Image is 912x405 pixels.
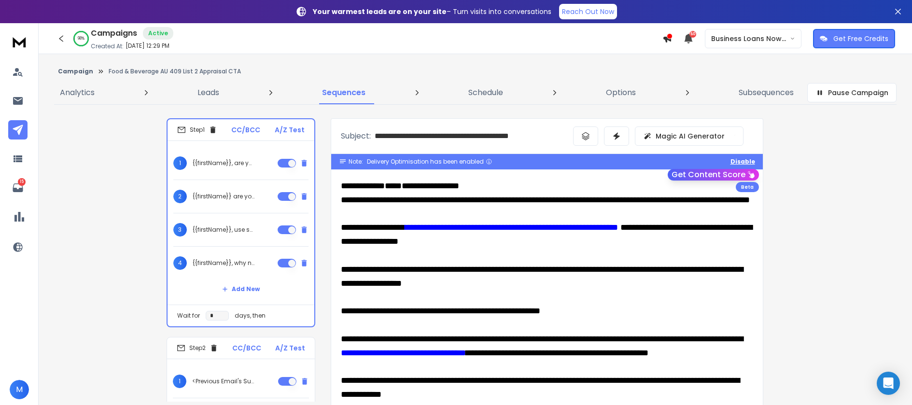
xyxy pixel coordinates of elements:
button: Disable [730,158,755,166]
a: Options [600,81,642,104]
div: Step 2 [177,344,218,352]
span: 50 [689,31,696,38]
p: Schedule [468,87,503,98]
span: 3 [173,223,187,237]
span: 1 [173,156,187,170]
p: 98 % [78,36,84,42]
a: Leads [192,81,225,104]
span: Note: [349,158,363,166]
strong: Your warmest leads are on your site [313,7,447,16]
p: Wait for [177,312,200,320]
span: 2 [173,190,187,203]
p: {{firstName}}, why not use someone else's capital? [193,259,254,267]
p: days, then [235,312,266,320]
button: Magic AI Generator [635,126,744,146]
p: Sequences [322,87,365,98]
button: M [10,380,29,399]
p: Options [606,87,636,98]
span: 4 [173,256,187,270]
p: Business Loans Now ([PERSON_NAME]) [711,34,790,43]
p: Leads [197,87,219,98]
div: Open Intercom Messenger [877,372,900,395]
p: {{firstName}}, are you using your own capital? [193,159,254,167]
p: Food & Beverage AU 409 List 2 Appraisal CTA [109,68,241,75]
p: Subsequences [739,87,794,98]
p: {{firstName}}, use someone else's capital not your own [193,226,254,234]
p: <Previous Email's Subject> [192,377,254,385]
p: Created At: [91,42,124,50]
p: {{firstName}} are you using someone else's capital? [193,193,254,200]
p: Subject: [341,130,371,142]
li: Step1CC/BCCA/Z Test1{{firstName}}, are you using your own capital?2{{firstName}} are you using so... [167,118,315,327]
a: Reach Out Now [559,4,617,19]
a: Analytics [54,81,100,104]
a: Subsequences [733,81,800,104]
p: Magic AI Generator [656,131,725,141]
p: Analytics [60,87,95,98]
a: Schedule [463,81,509,104]
button: Get Free Credits [813,29,895,48]
button: Add New [214,279,267,299]
p: CC/BCC [231,125,260,135]
div: Delivery Optimisation has been enabled [367,158,492,166]
span: 1 [173,375,186,388]
div: Beta [736,182,759,192]
p: Reach Out Now [562,7,614,16]
button: Get Content Score [668,169,759,181]
h1: Campaigns [91,28,137,39]
p: A/Z Test [275,343,305,353]
p: CC/BCC [232,343,261,353]
p: Get Free Credits [833,34,888,43]
a: Sequences [316,81,371,104]
a: 15 [8,178,28,197]
img: logo [10,33,29,51]
p: [DATE] 12:29 PM [126,42,169,50]
button: Campaign [58,68,93,75]
button: Pause Campaign [807,83,897,102]
p: – Turn visits into conversations [313,7,551,16]
p: A/Z Test [275,125,305,135]
p: 15 [18,178,26,186]
div: Step 1 [177,126,217,134]
div: Active [143,27,173,40]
